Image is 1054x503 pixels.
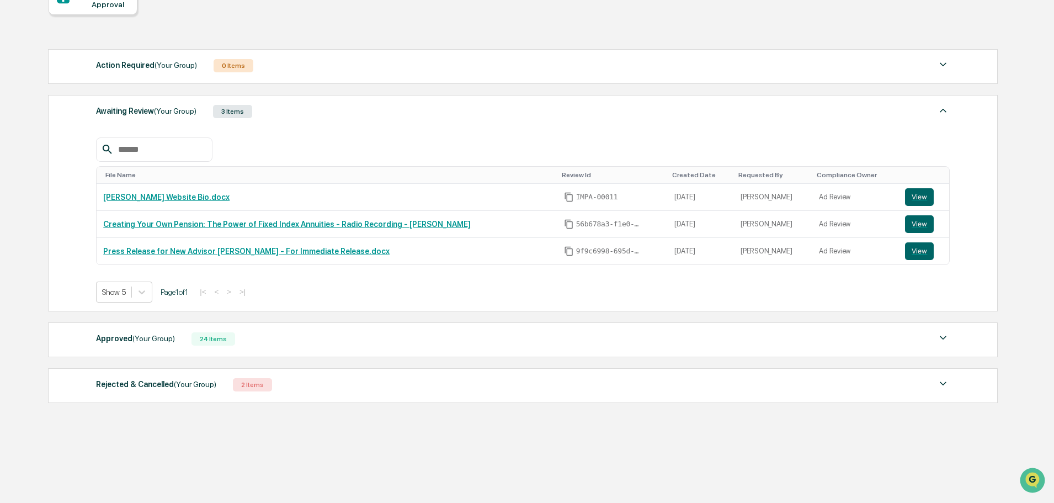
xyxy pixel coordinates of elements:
[233,378,272,391] div: 2 Items
[103,247,390,256] a: Press Release for New Advisor [PERSON_NAME] - For Immediate Release.docx
[562,171,664,179] div: Toggle SortBy
[91,139,137,150] span: Attestations
[38,84,181,96] div: Start new chat
[668,238,734,264] td: [DATE]
[96,58,197,72] div: Action Required
[11,140,20,149] div: 🖐️
[22,139,71,150] span: Preclearance
[734,184,812,211] td: [PERSON_NAME]
[668,211,734,238] td: [DATE]
[576,193,618,202] span: IMPA-00011
[1019,467,1048,496] iframe: Open customer support
[576,247,642,256] span: 9f9c6998-695d-4253-9fda-b5ae0bd1ebcd
[132,334,175,343] span: (Your Group)
[905,188,934,206] button: View
[576,220,642,229] span: 56b678a3-f1e0-4374-8cfb-36862cc478e0
[96,104,196,118] div: Awaiting Review
[22,160,70,171] span: Data Lookup
[236,287,249,296] button: >|
[105,171,552,179] div: Toggle SortBy
[734,238,812,264] td: [PERSON_NAME]
[188,88,201,101] button: Start new chat
[936,58,950,71] img: caret
[7,156,74,176] a: 🔎Data Lookup
[812,211,898,238] td: Ad Review
[907,171,945,179] div: Toggle SortBy
[11,23,201,41] p: How can we help?
[812,184,898,211] td: Ad Review
[191,332,235,346] div: 24 Items
[672,171,730,179] div: Toggle SortBy
[76,135,141,155] a: 🗄️Attestations
[7,135,76,155] a: 🖐️Preclearance
[11,161,20,170] div: 🔎
[564,219,574,229] span: Copy Id
[211,287,222,296] button: <
[78,187,134,195] a: Powered byPylon
[154,107,196,115] span: (Your Group)
[905,242,934,260] button: View
[936,104,950,117] img: caret
[817,171,894,179] div: Toggle SortBy
[738,171,808,179] div: Toggle SortBy
[564,192,574,202] span: Copy Id
[103,193,230,202] a: [PERSON_NAME] Website Bio.docx
[905,215,943,233] a: View
[96,331,175,346] div: Approved
[213,105,252,118] div: 3 Items
[668,184,734,211] td: [DATE]
[38,96,140,104] div: We're available if you need us!
[80,140,89,149] div: 🗄️
[174,380,216,389] span: (Your Group)
[905,242,943,260] a: View
[936,377,950,390] img: caret
[734,211,812,238] td: [PERSON_NAME]
[11,84,31,104] img: 1746055101610-c473b297-6a78-478c-a979-82029cc54cd1
[214,59,253,72] div: 0 Items
[936,331,950,345] img: caret
[905,215,934,233] button: View
[812,238,898,264] td: Ad Review
[196,287,209,296] button: |<
[564,246,574,256] span: Copy Id
[103,220,471,229] a: Creating Your Own Pension: The Power of Fixed Index Annuities - Radio Recording - [PERSON_NAME]
[155,61,197,70] span: (Your Group)
[905,188,943,206] a: View
[96,377,216,391] div: Rejected & Cancelled
[110,187,134,195] span: Pylon
[161,288,188,296] span: Page 1 of 1
[223,287,235,296] button: >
